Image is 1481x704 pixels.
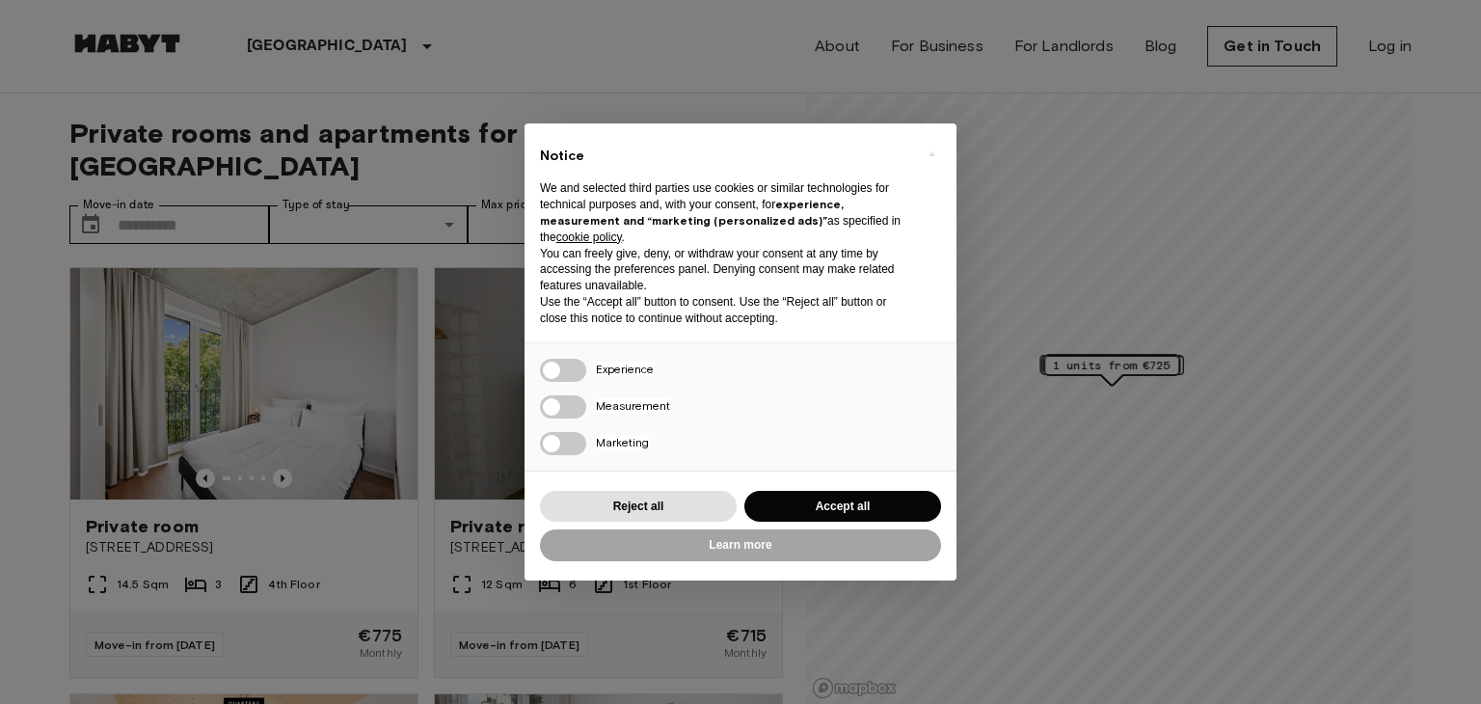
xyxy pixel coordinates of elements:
p: We and selected third parties use cookies or similar technologies for technical purposes and, wit... [540,180,910,245]
span: Marketing [596,435,649,449]
button: Reject all [540,491,737,523]
p: Use the “Accept all” button to consent. Use the “Reject all” button or close this notice to conti... [540,294,910,327]
span: Measurement [596,398,670,413]
a: cookie policy [556,230,622,244]
span: × [929,143,935,166]
button: Accept all [744,491,941,523]
p: You can freely give, deny, or withdraw your consent at any time by accessing the preferences pane... [540,246,910,294]
button: Close this notice [916,139,947,170]
strong: experience, measurement and “marketing (personalized ads)” [540,197,844,228]
h2: Notice [540,147,910,166]
span: Experience [596,362,654,376]
button: Learn more [540,529,941,561]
